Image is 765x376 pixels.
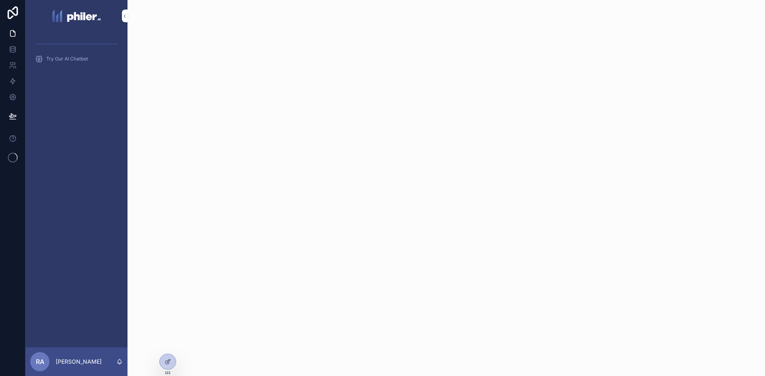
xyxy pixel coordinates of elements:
[56,358,102,366] p: [PERSON_NAME]
[36,357,44,366] span: RA
[25,32,127,76] div: scrollable content
[52,10,101,22] img: App logo
[46,56,88,62] span: Try Our AI Chatbot
[30,52,123,66] a: Try Our AI Chatbot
